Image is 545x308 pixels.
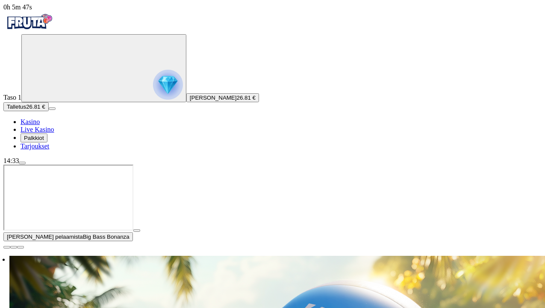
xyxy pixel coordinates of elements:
[21,142,49,150] span: Tarjoukset
[3,94,21,101] span: Taso 1
[21,142,49,150] a: gift-inverted iconTarjoukset
[3,165,133,231] iframe: Big Bass Bonanza
[21,34,186,102] button: reward progress
[21,133,47,142] button: reward iconPalkkiot
[3,27,55,34] a: Fruta
[19,162,26,164] button: menu
[49,107,56,110] button: menu
[3,3,32,11] span: user session time
[17,246,24,249] button: fullscreen icon
[3,232,133,241] button: [PERSON_NAME] pelaamistaBig Bass Bonanza
[21,126,54,133] a: poker-chip iconLive Kasino
[3,102,49,111] button: Talletusplus icon26.81 €
[3,157,19,164] span: 14:33
[10,246,17,249] button: chevron-down icon
[133,229,140,232] button: play icon
[7,104,26,110] span: Talletus
[3,11,55,33] img: Fruta
[3,11,542,150] nav: Primary
[237,95,256,101] span: 26.81 €
[7,234,83,240] span: [PERSON_NAME] pelaamista
[21,118,40,125] span: Kasino
[83,234,130,240] span: Big Bass Bonanza
[21,126,54,133] span: Live Kasino
[153,70,183,100] img: reward progress
[186,93,259,102] button: [PERSON_NAME]26.81 €
[26,104,45,110] span: 26.81 €
[3,246,10,249] button: close icon
[21,118,40,125] a: diamond iconKasino
[190,95,237,101] span: [PERSON_NAME]
[24,135,44,141] span: Palkkiot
